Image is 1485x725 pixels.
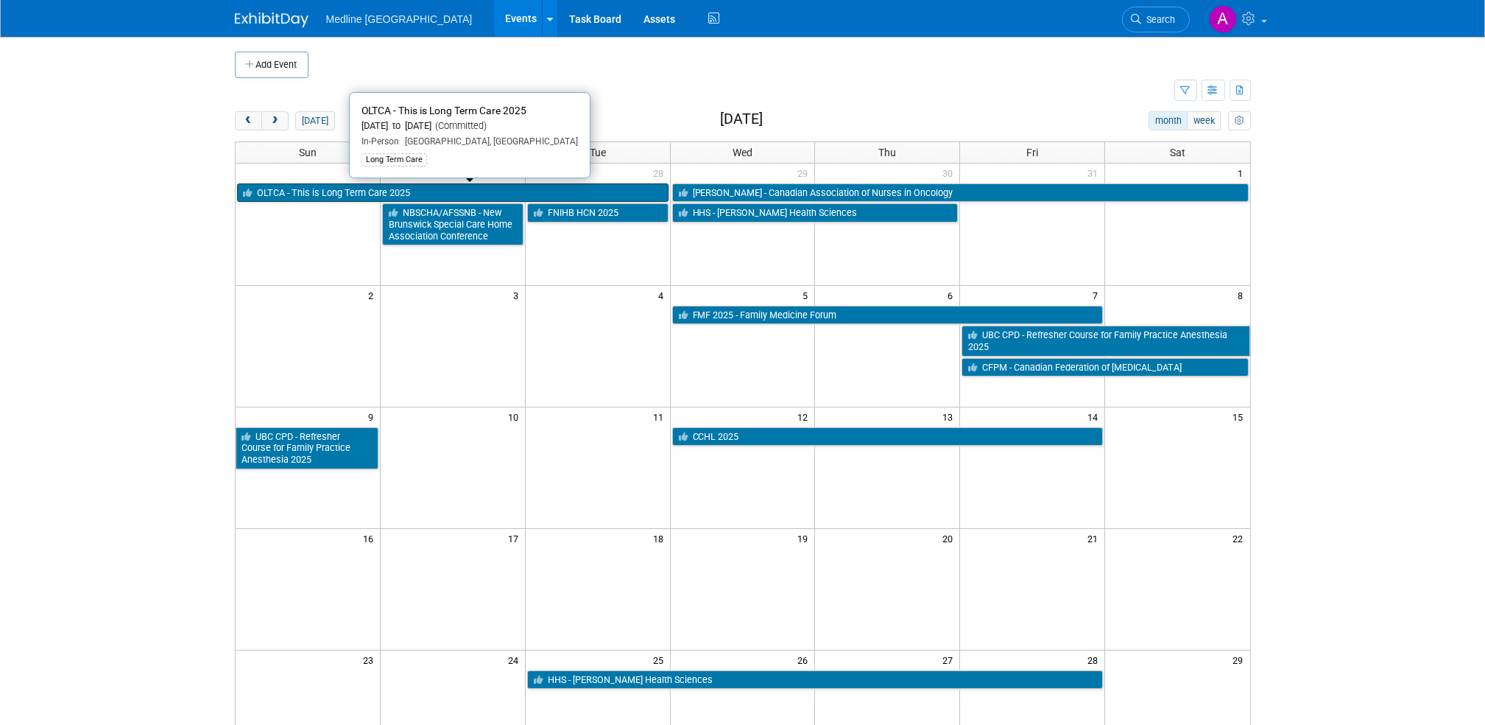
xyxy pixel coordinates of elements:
[382,203,523,245] a: NBSCHA/AFSSNB - New Brunswick Special Care Home Association Conference
[236,427,378,469] a: UBC CPD - Refresher Course for Family Practice Anesthesia 2025
[367,407,380,426] span: 9
[657,286,670,304] span: 4
[946,286,959,304] span: 6
[962,358,1248,377] a: CFPM - Canadian Federation of [MEDICAL_DATA]
[235,52,308,78] button: Add Event
[1091,286,1104,304] span: 7
[1209,5,1237,33] img: Angela Douglas
[652,651,670,669] span: 25
[367,286,380,304] span: 2
[1235,116,1244,126] i: Personalize Calendar
[237,183,669,203] a: OLTCA - This is Long Term Care 2025
[652,529,670,547] span: 18
[431,120,487,131] span: (Committed)
[1232,407,1250,426] span: 15
[361,120,578,133] div: [DATE] to [DATE]
[796,407,814,426] span: 12
[801,286,814,304] span: 5
[512,286,525,304] span: 3
[1026,147,1038,158] span: Fri
[361,529,380,547] span: 16
[361,136,399,147] span: In-Person
[235,111,262,130] button: prev
[299,147,317,158] span: Sun
[1232,529,1250,547] span: 22
[1086,651,1104,669] span: 28
[941,651,959,669] span: 27
[1232,651,1250,669] span: 29
[1170,147,1185,158] span: Sat
[261,111,289,130] button: next
[1122,7,1190,32] a: Search
[878,147,896,158] span: Thu
[507,651,525,669] span: 24
[652,164,670,182] span: 28
[1086,407,1104,426] span: 14
[507,407,525,426] span: 10
[672,183,1249,203] a: [PERSON_NAME] - Canadian Association of Nurses in Oncology
[527,670,1103,690] a: HHS - [PERSON_NAME] Health Sciences
[672,203,959,223] a: HHS - [PERSON_NAME] Health Sciences
[1228,111,1250,130] button: myCustomButton
[796,529,814,547] span: 19
[507,529,525,547] span: 17
[590,147,606,158] span: Tue
[796,164,814,182] span: 29
[399,136,578,147] span: [GEOGRAPHIC_DATA], [GEOGRAPHIC_DATA]
[1086,164,1104,182] span: 31
[941,407,959,426] span: 13
[527,203,669,223] a: FNIHB HCN 2025
[720,111,763,127] h2: [DATE]
[361,153,427,167] div: Long Term Care
[361,105,526,116] span: OLTCA - This is Long Term Care 2025
[941,529,959,547] span: 20
[1086,529,1104,547] span: 21
[235,13,308,27] img: ExhibitDay
[941,164,959,182] span: 30
[672,306,1104,325] a: FMF 2025 - Family Medicine Forum
[962,326,1249,356] a: UBC CPD - Refresher Course for Family Practice Anesthesia 2025
[1187,111,1221,130] button: week
[672,427,1104,446] a: CCHL 2025
[1237,164,1250,182] span: 1
[1142,14,1176,25] span: Search
[361,651,380,669] span: 23
[326,13,473,25] span: Medline [GEOGRAPHIC_DATA]
[295,111,334,130] button: [DATE]
[1237,286,1250,304] span: 8
[652,407,670,426] span: 11
[733,147,752,158] span: Wed
[1149,111,1188,130] button: month
[796,651,814,669] span: 26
